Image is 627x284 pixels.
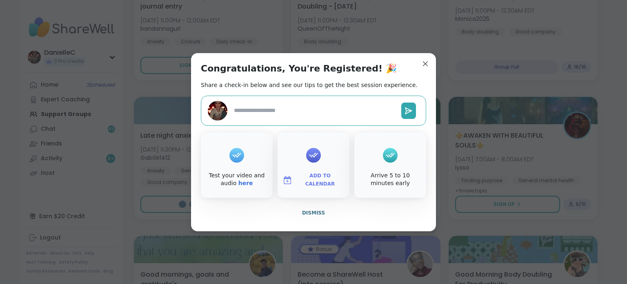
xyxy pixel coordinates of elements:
h1: Congratulations, You're Registered! 🎉 [201,63,397,74]
a: here [238,180,253,186]
span: Add to Calendar [296,172,345,188]
img: DanielleC [208,101,227,121]
div: Test your video and audio [202,172,271,188]
button: Dismiss [201,204,426,221]
img: ShareWell Logomark [282,175,292,185]
button: Add to Calendar [279,172,348,189]
div: Arrive 5 to 10 minutes early [356,172,425,188]
h2: Share a check-in below and see our tips to get the best session experience. [201,81,418,89]
span: Dismiss [302,210,325,216]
